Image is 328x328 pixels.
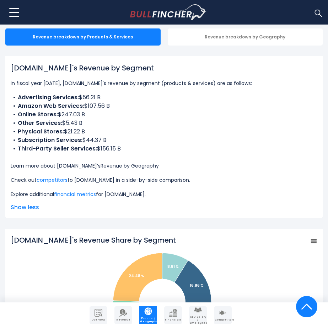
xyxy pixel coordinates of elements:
[140,317,156,323] span: Product / Geography
[90,318,107,321] span: Overview
[115,318,131,321] span: Revenue
[37,176,68,184] a: competitors
[114,306,132,324] a: Company Revenue
[130,4,206,21] a: Go to homepage
[11,136,317,144] li: $44.37 B
[11,93,317,102] li: $56.21 B
[189,306,207,324] a: Company Employees
[101,162,159,169] a: Revenue by Geography
[167,264,179,269] tspan: 8.81 %
[11,63,317,73] h1: [DOMAIN_NAME]'s Revenue by Segment
[139,306,157,324] a: Company Product/Geography
[18,127,64,136] b: Physical Stores:
[90,306,107,324] a: Company Overview
[190,316,206,324] span: CEO Salary / Employees
[11,79,317,88] p: In fiscal year [DATE], [DOMAIN_NAME]'s revenue by segment (products & services) are as follows:
[130,4,206,21] img: bullfincher logo
[54,191,96,198] a: financial metrics
[11,203,317,212] span: Show less
[164,306,182,324] a: Company Financials
[18,144,97,153] b: Third-Party Seller Services:
[11,102,317,110] li: $107.56 B
[11,127,317,136] li: $21.22 B
[215,318,231,321] span: Competitors
[190,283,204,288] tspan: 16.86 %
[168,28,323,46] div: Revenue breakdown by Geography
[165,318,181,321] span: Financials
[18,110,58,118] b: Online Stores:
[18,119,62,127] b: Other Services:
[11,110,317,119] li: $247.03 B
[18,102,84,110] b: Amazon Web Services:
[11,190,317,199] p: Explore additional for [DOMAIN_NAME].
[11,235,176,245] tspan: [DOMAIN_NAME]'s Revenue Share by Segment
[214,306,232,324] a: Company Competitors
[11,162,317,170] p: Learn more about [DOMAIN_NAME]’s
[18,136,82,144] b: Subscription Services:
[18,93,79,101] b: Advertising Services:
[11,119,317,127] li: $5.43 B
[11,176,317,184] p: Check out to [DOMAIN_NAME] in a side-by-side comparison.
[5,28,161,46] div: Revenue breakdown by Products & Services
[129,273,144,279] tspan: 24.48 %
[11,144,317,153] li: $156.15 B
